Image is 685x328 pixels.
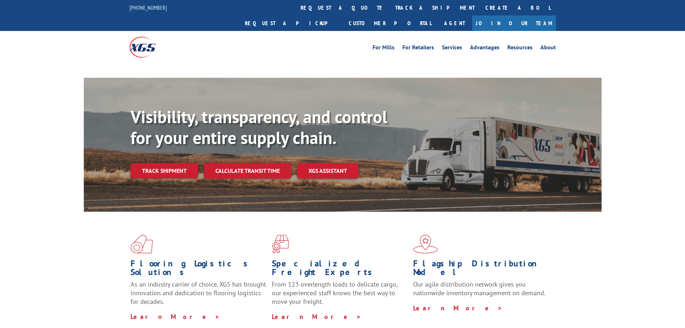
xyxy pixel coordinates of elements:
[204,163,291,179] a: Calculate transit time
[272,313,361,321] a: Learn More >
[131,105,387,149] b: Visibility, transparency, and control for your entire supply chain.
[470,45,499,53] a: Advantages
[402,45,434,53] a: For Retailers
[472,15,556,31] a: Join Our Team
[540,45,556,53] a: About
[413,259,549,280] h1: Flagship Distribution Model
[442,45,462,53] a: Services
[131,280,266,306] span: As an industry carrier of choice, XGS has brought innovation and dedication to flooring logistics...
[413,304,503,312] a: Learn More >
[131,313,220,321] a: Learn More >
[272,235,289,253] img: xgs-icon-focused-on-flooring-red
[239,15,343,31] a: Request a pickup
[343,15,437,31] a: Customer Portal
[131,235,153,253] img: xgs-icon-total-supply-chain-intelligence-red
[413,235,438,253] img: xgs-icon-flagship-distribution-model-red
[507,45,533,53] a: Resources
[437,15,472,31] a: Agent
[129,4,167,11] a: [PHONE_NUMBER]
[373,45,394,53] a: For Mills
[272,280,408,312] p: From 123 overlength loads to delicate cargo, our experienced staff knows the best way to move you...
[297,163,359,179] a: XGS ASSISTANT
[131,163,198,178] a: Track shipment
[131,259,266,280] h1: Flooring Logistics Solutions
[413,280,545,297] span: Our agile distribution network gives you nationwide inventory management on demand.
[272,259,408,280] h1: Specialized Freight Experts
